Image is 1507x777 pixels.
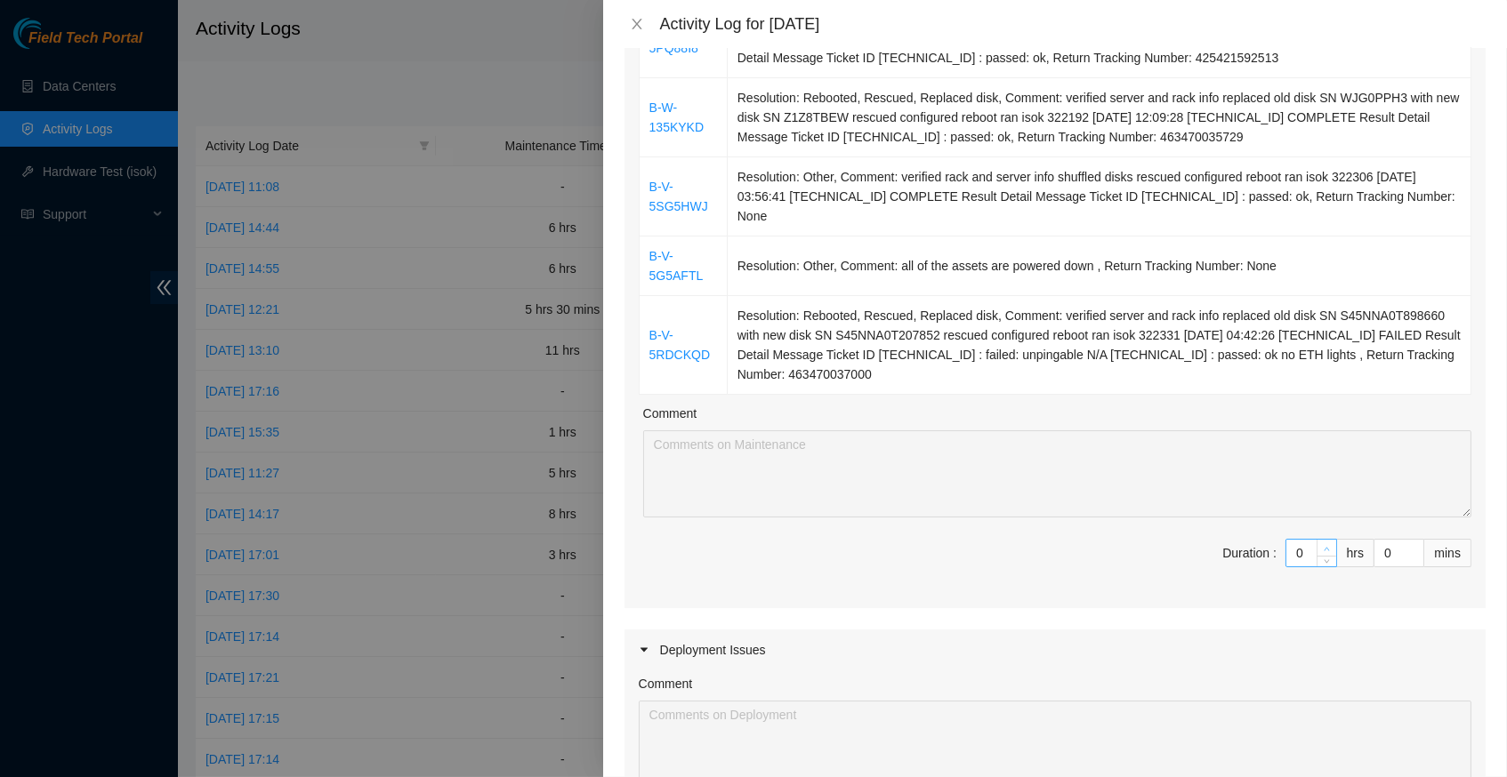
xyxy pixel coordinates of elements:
textarea: Comment [643,430,1471,517]
label: Comment [643,404,697,423]
label: Comment [639,674,693,693]
div: Duration : [1222,543,1277,563]
span: Increase Value [1317,540,1336,556]
td: Resolution: Other, Comment: verified rack and server info shuffled disks rescued configured reboo... [728,157,1471,236]
div: mins [1424,539,1471,567]
div: Activity Log for [DATE] [660,14,1486,34]
span: caret-right [639,645,649,655]
span: up [1322,543,1333,554]
a: B-V-5G5AFTL [649,249,704,283]
span: Decrease Value [1317,556,1336,566]
span: down [1322,557,1333,567]
div: hrs [1337,539,1374,567]
div: Deployment Issues [625,629,1486,670]
td: Resolution: Other, Comment: all of the assets are powered down , Return Tracking Number: None [728,236,1471,296]
a: B-W-135KYKD [649,100,704,134]
span: close [630,17,644,31]
a: B-V-5RDCKQD [649,328,710,362]
td: Resolution: Rebooted, Rescued, Replaced disk, Comment: verified server and rack info replaced old... [728,78,1471,157]
button: Close [625,16,649,33]
td: Resolution: Rebooted, Rescued, Replaced disk, Comment: verified server and rack info replaced old... [728,296,1471,395]
a: B-V-5SG5HWJ [649,180,708,213]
